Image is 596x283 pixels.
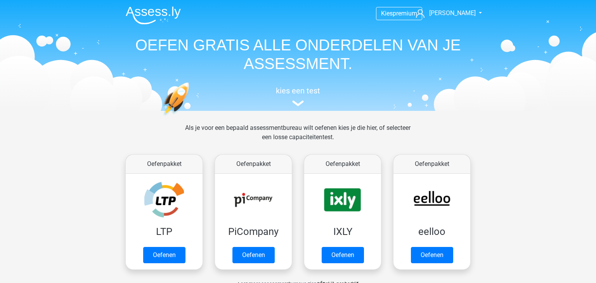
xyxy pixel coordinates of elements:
h5: kies een test [120,86,476,95]
h1: OEFEN GRATIS ALLE ONDERDELEN VAN JE ASSESSMENT. [120,36,476,73]
span: Kies [381,10,393,17]
a: Oefenen [232,247,275,263]
a: Kiespremium [376,8,422,19]
a: kies een test [120,86,476,107]
a: [PERSON_NAME] [413,9,476,18]
span: premium [393,10,417,17]
img: Assessly [126,6,181,24]
img: assessment [292,100,304,106]
img: oefenen [162,82,219,152]
a: Oefenen [143,247,185,263]
a: Oefenen [411,247,453,263]
a: Oefenen [322,247,364,263]
span: [PERSON_NAME] [429,9,476,17]
div: Als je voor een bepaald assessmentbureau wilt oefenen kies je die hier, of selecteer een losse ca... [179,123,417,151]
